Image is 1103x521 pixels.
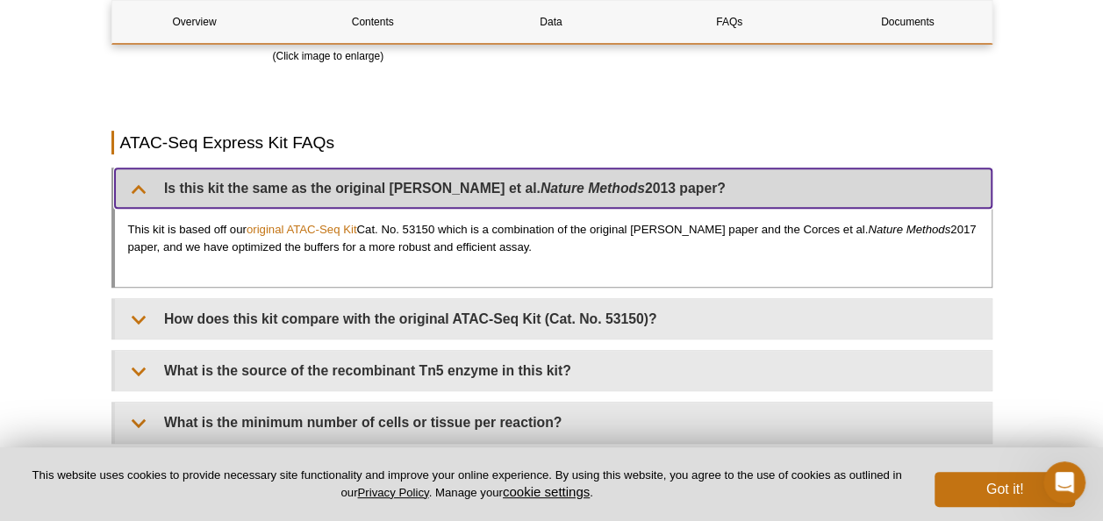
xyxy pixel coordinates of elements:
[128,221,978,256] p: This kit is based off our Cat. No. 53150 which is a combination of the original [PERSON_NAME] pap...
[469,1,634,43] a: Data
[647,1,812,43] a: FAQs
[503,484,590,499] button: cookie settings
[247,223,357,236] a: original ATAC-Seq Kit
[115,299,992,339] summary: How does this kit compare with the original ATAC-Seq Kit (Cat. No. 53150)?
[868,223,950,236] em: Nature Methods
[935,472,1075,507] button: Got it!
[115,168,992,208] summary: Is this kit the same as the original [PERSON_NAME] et al.Nature Methods2013 paper?
[357,486,428,499] a: Privacy Policy
[541,181,645,196] em: Nature Methods
[112,1,277,43] a: Overview
[115,351,992,390] summary: What is the source of the recombinant Tn5 enzyme in this kit?
[111,131,992,154] h2: ATAC-Seq Express Kit FAQs
[115,403,992,442] summary: What is the minimum number of cells or tissue per reaction?
[290,1,455,43] a: Contents
[1043,461,1085,503] iframe: Intercom live chat
[825,1,990,43] a: Documents
[28,467,906,501] p: This website uses cookies to provide necessary site functionality and improve your online experie...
